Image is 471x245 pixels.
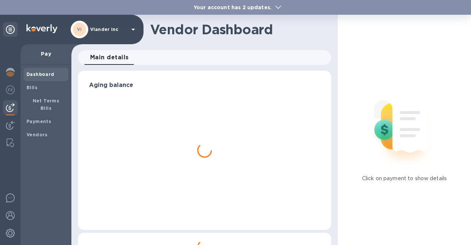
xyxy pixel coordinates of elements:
p: Viander inc [90,27,127,32]
b: Bills [26,85,38,90]
b: Net Terms Bills [33,98,60,111]
b: Your account has 2 updates. [194,4,272,10]
b: Dashboard [26,71,54,77]
b: Payments [26,119,51,124]
p: Pay [26,50,65,57]
p: Click on payment to show details [362,175,447,182]
div: Unpin categories [3,22,18,37]
b: VI [77,27,82,32]
img: Logo [26,24,57,33]
h1: Vendor Dashboard [150,22,326,37]
b: Vendors [26,132,48,137]
img: Foreign exchange [6,85,15,94]
h3: Aging balance [89,82,320,89]
span: Main details [90,52,129,63]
